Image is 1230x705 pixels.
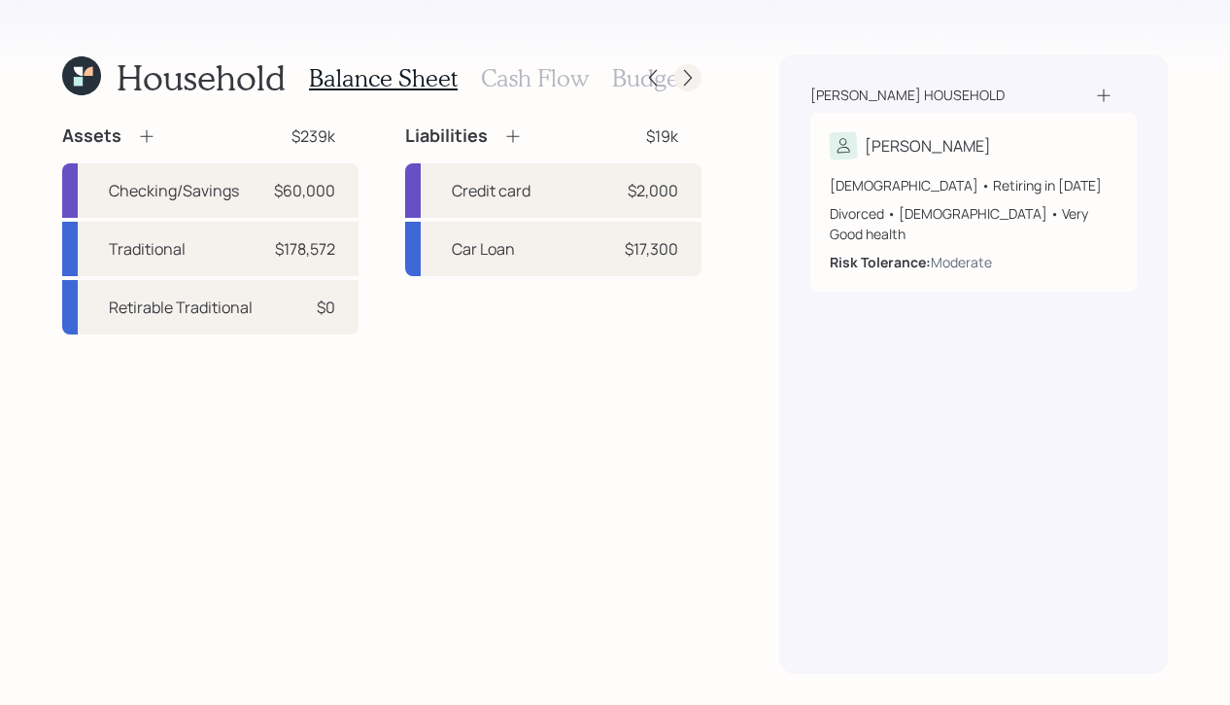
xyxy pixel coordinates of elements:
div: [DEMOGRAPHIC_DATA] • Retiring in [DATE] [830,175,1117,195]
div: Checking/Savings [109,179,239,202]
div: Credit card [452,179,530,202]
div: Traditional [109,237,186,261]
div: $0 [317,296,335,319]
div: [PERSON_NAME] [865,134,991,158]
div: [PERSON_NAME] household [810,86,1005,105]
h3: Cash Flow [481,64,589,92]
div: $19k [646,124,678,148]
div: $2,000 [628,179,678,202]
div: Divorced • [DEMOGRAPHIC_DATA] • Very Good health [830,203,1117,244]
div: Moderate [931,252,992,272]
h4: Liabilities [405,125,488,147]
h4: Assets [62,125,121,147]
div: $178,572 [275,237,335,261]
b: Risk Tolerance: [830,253,931,271]
div: Retirable Traditional [109,296,253,319]
div: $239k [291,124,335,148]
div: Car Loan [452,237,515,261]
h3: Budget [612,64,686,92]
div: $60,000 [274,179,335,202]
div: $17,300 [625,237,678,261]
h3: Balance Sheet [309,64,458,92]
h1: Household [117,56,286,98]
